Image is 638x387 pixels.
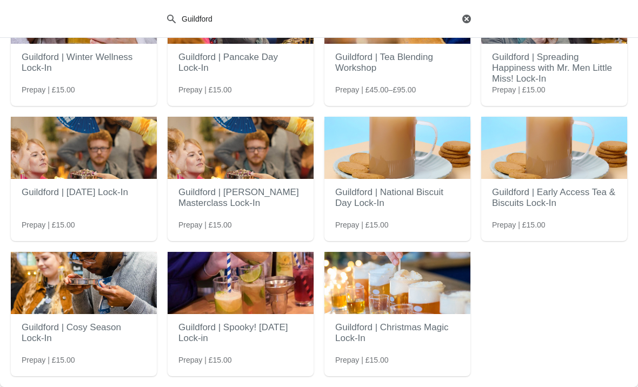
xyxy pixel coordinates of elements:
span: Prepay | £15.00 [492,84,546,95]
span: Prepay | £45.00–£95.00 [335,84,416,95]
h2: Guildford | Christmas Magic Lock-In [335,317,460,349]
h2: Guildford | [DATE] Lock-In [22,182,146,203]
h2: Guildford | Spreading Happiness with Mr. Men Little Miss! Lock-In [492,46,616,90]
span: Prepay | £15.00 [22,84,75,95]
h2: Guildford | Winter Wellness Lock-In [22,46,146,79]
span: Prepay | £15.00 [22,219,75,230]
h2: Guildford | National Biscuit Day Lock-In [335,182,460,214]
img: Guildford | Early Access Tea & Biscuits Lock-In [481,117,627,179]
button: Clear [461,14,472,24]
input: Search [181,9,459,29]
img: Guildford | Christmas Magic Lock-In [324,252,470,314]
h2: Guildford | [PERSON_NAME] Masterclass Lock-In [178,182,303,214]
h2: Guildford | Early Access Tea & Biscuits Lock-In [492,182,616,214]
span: Prepay | £15.00 [22,355,75,365]
span: Prepay | £15.00 [492,219,546,230]
h2: Guildford | Spooky! [DATE] Lock-in [178,317,303,349]
span: Prepay | £15.00 [178,355,232,365]
span: Prepay | £15.00 [335,355,389,365]
span: Prepay | £15.00 [178,219,232,230]
h2: Guildford | Pancake Day Lock-In [178,46,303,79]
h2: Guildford | Tea Blending Workshop [335,46,460,79]
span: Prepay | £15.00 [178,84,232,95]
img: Guildford | National Biscuit Day Lock-In [324,117,470,179]
img: Guildford | Easter Lock-In [11,117,157,179]
img: Guildford | Cosy Season Lock-In [11,252,157,314]
img: Guildford | Earl Grey Masterclass Lock-In [168,117,314,179]
h2: Guildford | Cosy Season Lock-In [22,317,146,349]
span: Prepay | £15.00 [335,219,389,230]
img: Guildford | Spooky! Halloween Lock-in [168,252,314,314]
